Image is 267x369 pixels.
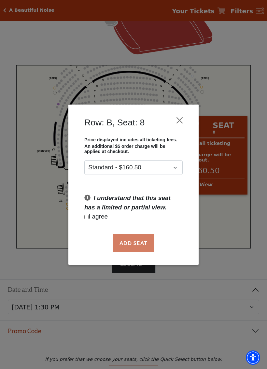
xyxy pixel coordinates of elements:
[84,215,89,219] input: Checkbox field
[84,193,183,212] p: I understand that this seat has a limited or partial view.
[84,117,145,128] h4: Row: B, Seat: 8
[84,212,183,221] p: I agree
[174,114,186,126] button: Close
[84,137,183,142] p: Price displayed includes all ticketing fees.
[246,350,260,365] div: Accessibility Menu
[84,144,183,154] p: An additional $5 order charge will be applied at checkout.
